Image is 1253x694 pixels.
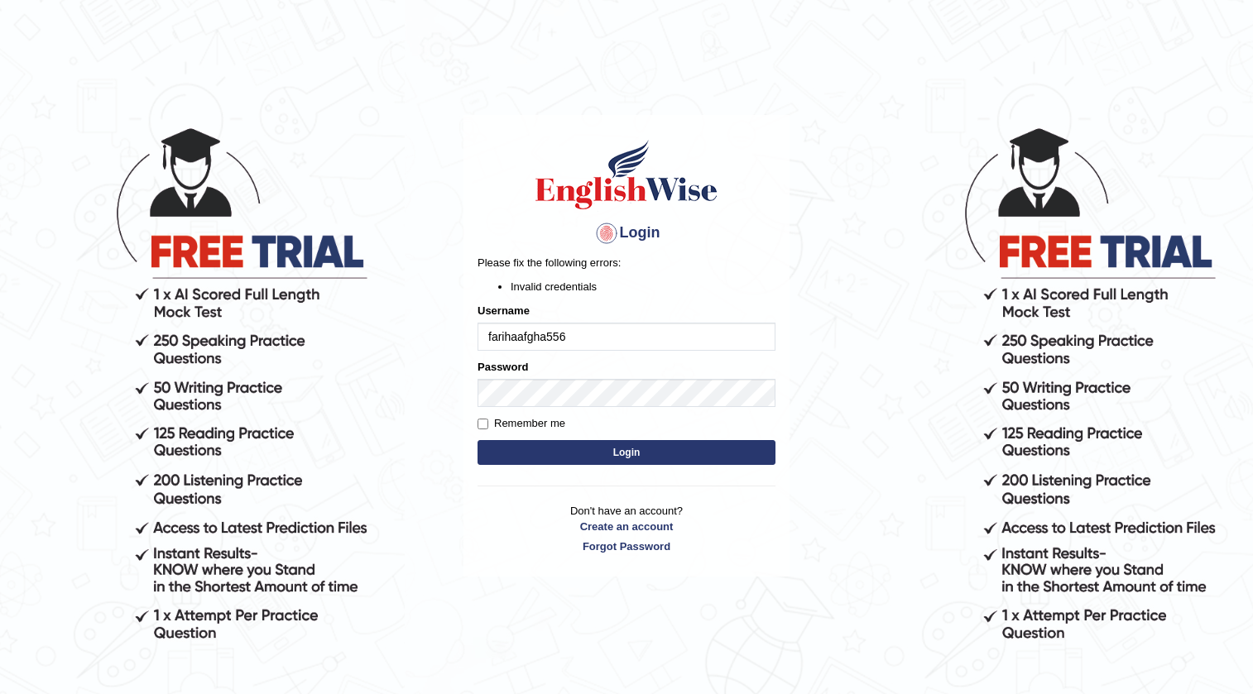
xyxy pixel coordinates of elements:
[478,255,775,270] p: Please fix the following errors:
[511,279,775,294] li: Invalid credentials
[478,503,775,554] p: Don't have an account?
[532,137,721,212] img: Logo of English Wise sign in for intelligent practice with AI
[478,538,775,554] a: Forgot Password
[478,220,775,246] h4: Login
[478,359,528,375] label: Password
[478,440,775,465] button: Login
[478,303,530,318] label: Username
[478,419,488,429] input: Remember me
[478,519,775,534] a: Create an account
[478,415,565,432] label: Remember me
